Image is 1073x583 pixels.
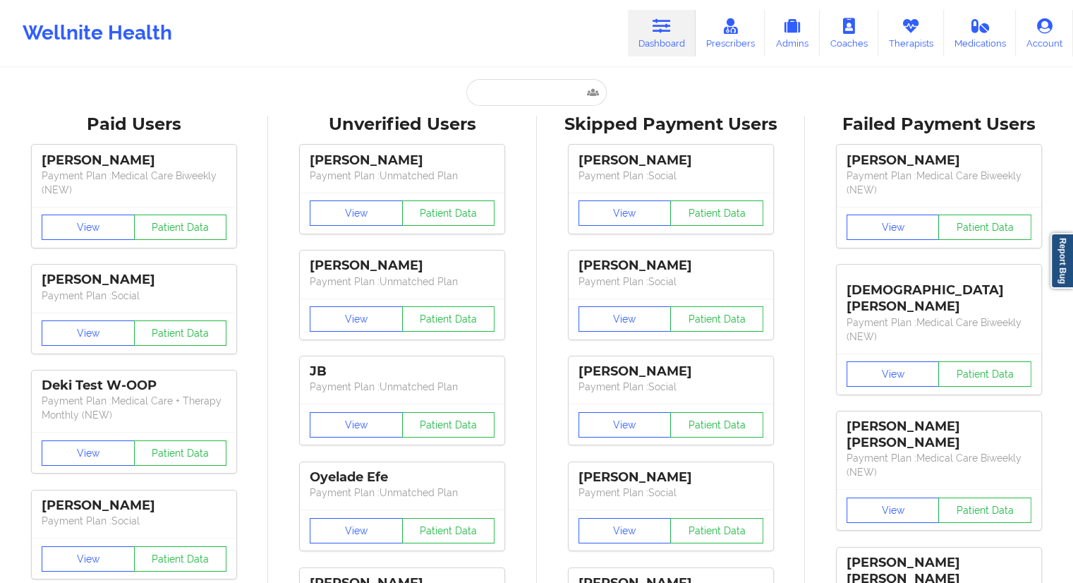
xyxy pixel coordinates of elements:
[938,361,1031,387] button: Patient Data
[42,169,226,197] p: Payment Plan : Medical Care Biweekly (NEW)
[938,215,1031,240] button: Patient Data
[670,306,763,332] button: Patient Data
[847,361,940,387] button: View
[310,486,495,500] p: Payment Plan : Unmatched Plan
[578,363,763,380] div: [PERSON_NAME]
[42,215,135,240] button: View
[578,518,672,543] button: View
[310,306,403,332] button: View
[938,498,1031,523] button: Patient Data
[847,419,1031,451] div: [PERSON_NAME] [PERSON_NAME]
[310,169,495,183] p: Payment Plan : Unmatched Plan
[628,10,696,56] a: Dashboard
[847,169,1031,197] p: Payment Plan : Medical Care Biweekly (NEW)
[578,412,672,438] button: View
[847,315,1031,344] p: Payment Plan : Medical Care Biweekly (NEW)
[310,518,403,543] button: View
[578,380,763,394] p: Payment Plan : Social
[670,518,763,543] button: Patient Data
[578,200,672,226] button: View
[578,275,763,289] p: Payment Plan : Social
[310,152,495,169] div: [PERSON_NAME]
[278,114,526,136] div: Unverified Users
[42,394,226,422] p: Payment Plan : Medical Care + Therapy Monthly (NEW)
[402,306,495,332] button: Patient Data
[42,152,226,169] div: [PERSON_NAME]
[696,10,765,56] a: Prescribers
[310,200,403,226] button: View
[578,169,763,183] p: Payment Plan : Social
[847,215,940,240] button: View
[578,486,763,500] p: Payment Plan : Social
[134,215,227,240] button: Patient Data
[847,451,1031,479] p: Payment Plan : Medical Care Biweekly (NEW)
[10,114,258,136] div: Paid Users
[310,275,495,289] p: Payment Plan : Unmatched Plan
[42,272,226,288] div: [PERSON_NAME]
[42,320,135,346] button: View
[134,546,227,572] button: Patient Data
[42,440,135,466] button: View
[310,363,495,380] div: JB
[847,498,940,523] button: View
[1050,233,1073,289] a: Report Bug
[578,258,763,274] div: [PERSON_NAME]
[578,306,672,332] button: View
[42,546,135,572] button: View
[402,200,495,226] button: Patient Data
[670,412,763,438] button: Patient Data
[578,469,763,486] div: [PERSON_NAME]
[847,152,1031,169] div: [PERSON_NAME]
[42,514,226,528] p: Payment Plan : Social
[815,114,1063,136] div: Failed Payment Users
[670,200,763,226] button: Patient Data
[310,469,495,486] div: Oyelade Efe
[134,440,227,466] button: Patient Data
[1016,10,1073,56] a: Account
[847,272,1031,315] div: [DEMOGRAPHIC_DATA][PERSON_NAME]
[42,378,226,394] div: Deki Test W-OOP
[310,380,495,394] p: Payment Plan : Unmatched Plan
[402,518,495,543] button: Patient Data
[944,10,1017,56] a: Medications
[547,114,795,136] div: Skipped Payment Users
[310,412,403,438] button: View
[42,498,226,514] div: [PERSON_NAME]
[402,412,495,438] button: Patient Data
[134,320,227,346] button: Patient Data
[820,10,878,56] a: Coaches
[878,10,944,56] a: Therapists
[578,152,763,169] div: [PERSON_NAME]
[765,10,820,56] a: Admins
[310,258,495,274] div: [PERSON_NAME]
[42,289,226,303] p: Payment Plan : Social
